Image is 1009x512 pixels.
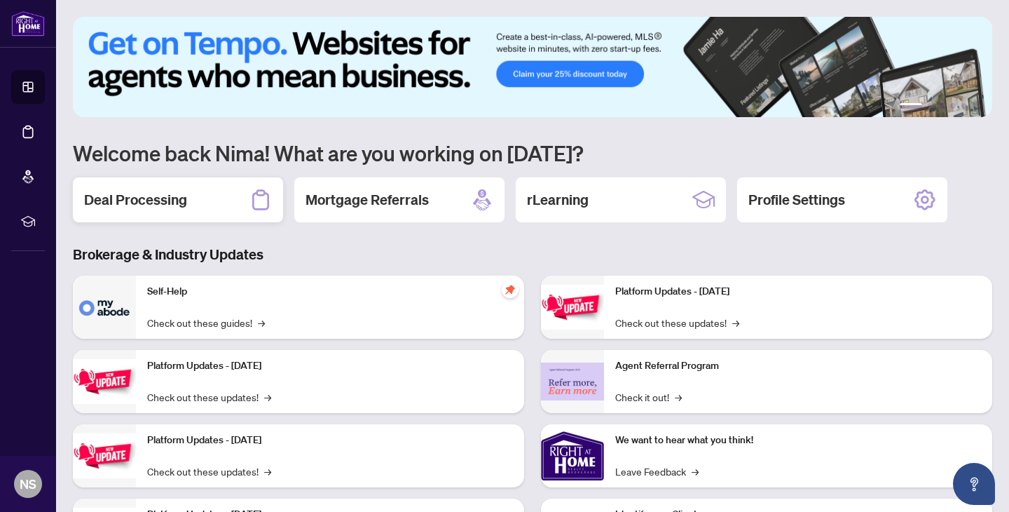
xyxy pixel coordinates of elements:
[615,315,739,330] a: Check out these updates!→
[20,474,36,494] span: NS
[961,103,967,109] button: 5
[615,433,981,448] p: We want to hear what you think!
[147,358,513,374] p: Platform Updates - [DATE]
[928,103,933,109] button: 2
[147,389,271,405] a: Check out these updates!→
[541,363,604,401] img: Agent Referral Program
[939,103,945,109] button: 3
[84,190,187,210] h2: Deal Processing
[306,190,429,210] h2: Mortgage Referrals
[73,359,136,403] img: Platform Updates - September 16, 2025
[11,11,45,36] img: logo
[258,315,265,330] span: →
[950,103,956,109] button: 4
[732,315,739,330] span: →
[748,190,845,210] h2: Profile Settings
[264,464,271,479] span: →
[502,281,519,298] span: pushpin
[953,463,995,505] button: Open asap
[147,464,271,479] a: Check out these updates!→
[615,284,981,299] p: Platform Updates - [DATE]
[692,464,699,479] span: →
[147,315,265,330] a: Check out these guides!→
[615,464,699,479] a: Leave Feedback→
[541,285,604,329] img: Platform Updates - June 23, 2025
[615,389,682,405] a: Check it out!→
[541,424,604,487] img: We want to hear what you think!
[615,358,981,374] p: Agent Referral Program
[675,389,682,405] span: →
[73,276,136,339] img: Self-Help
[73,433,136,478] img: Platform Updates - July 21, 2025
[527,190,589,210] h2: rLearning
[147,433,513,448] p: Platform Updates - [DATE]
[73,245,992,264] h3: Brokerage & Industry Updates
[900,103,922,109] button: 1
[264,389,271,405] span: →
[973,103,978,109] button: 6
[73,17,992,117] img: Slide 0
[73,140,992,166] h1: Welcome back Nima! What are you working on [DATE]?
[147,284,513,299] p: Self-Help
